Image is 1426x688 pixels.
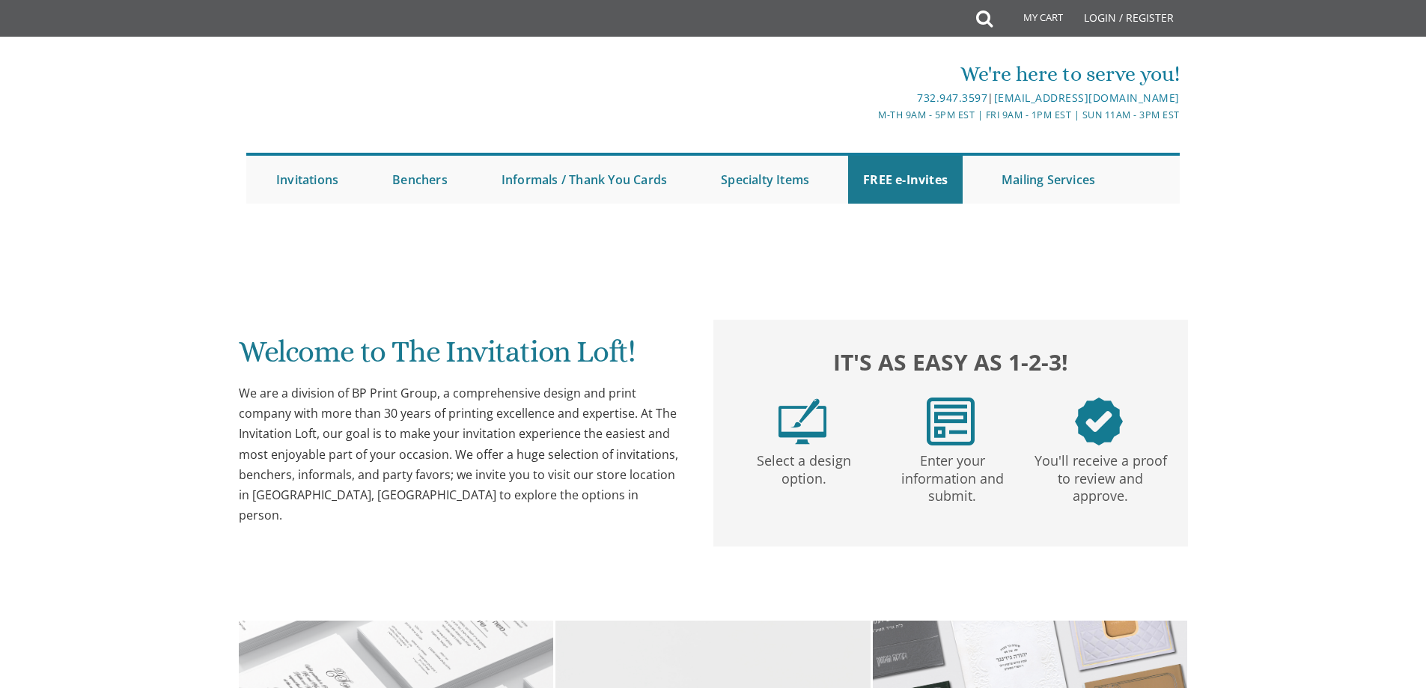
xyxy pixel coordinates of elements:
img: step1.png [778,398,826,445]
p: You'll receive a proof to review and approve. [1029,445,1171,505]
a: Mailing Services [987,156,1110,204]
a: FREE e-Invites [848,156,963,204]
div: We are a division of BP Print Group, a comprehensive design and print company with more than 30 y... [239,383,683,526]
img: step2.png [927,398,975,445]
a: Specialty Items [706,156,824,204]
div: | [558,89,1180,107]
a: Benchers [377,156,463,204]
p: Select a design option. [733,445,875,488]
h2: It's as easy as 1-2-3! [728,345,1173,379]
a: 732.947.3597 [917,91,987,105]
a: My Cart [991,1,1073,39]
div: We're here to serve you! [558,59,1180,89]
img: step3.png [1075,398,1123,445]
a: [EMAIL_ADDRESS][DOMAIN_NAME] [994,91,1180,105]
h1: Welcome to The Invitation Loft! [239,335,683,380]
p: Enter your information and submit. [881,445,1023,505]
a: Informals / Thank You Cards [487,156,682,204]
div: M-Th 9am - 5pm EST | Fri 9am - 1pm EST | Sun 11am - 3pm EST [558,107,1180,123]
a: Invitations [261,156,353,204]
